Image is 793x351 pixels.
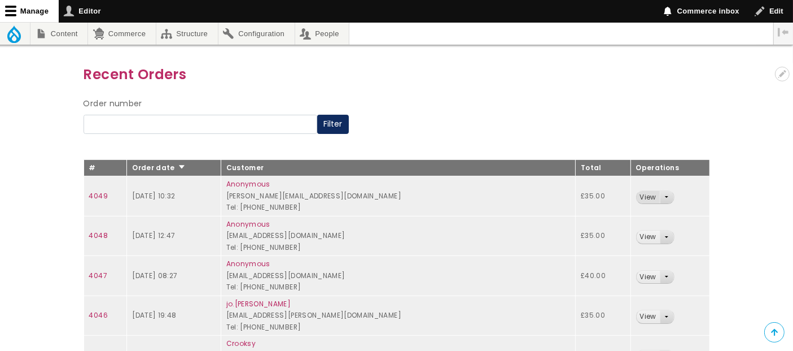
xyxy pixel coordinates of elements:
[630,159,709,176] th: Operations
[637,231,660,244] a: View
[317,115,349,134] button: Filter
[89,271,107,280] a: 4047
[221,176,576,216] td: [PERSON_NAME][EMAIL_ADDRESS][DOMAIN_NAME] Tel: [PHONE_NUMBER]
[576,159,630,176] th: Total
[221,159,576,176] th: Customer
[576,296,630,336] td: £35.00
[226,299,291,309] a: jo.[PERSON_NAME]
[576,256,630,296] td: £40.00
[221,216,576,256] td: [EMAIL_ADDRESS][DOMAIN_NAME] Tel: [PHONE_NUMBER]
[132,231,175,240] time: [DATE] 12:47
[30,23,87,45] a: Content
[295,23,349,45] a: People
[774,23,793,42] button: Vertical orientation
[84,63,710,85] h3: Recent Orders
[221,296,576,336] td: [EMAIL_ADDRESS][PERSON_NAME][DOMAIN_NAME] Tel: [PHONE_NUMBER]
[637,271,660,284] a: View
[226,219,270,229] a: Anonymous
[576,216,630,256] td: £35.00
[637,191,660,204] a: View
[226,179,270,189] a: Anonymous
[132,163,186,172] a: Order date
[576,176,630,216] td: £35.00
[89,191,108,201] a: 4049
[132,191,175,201] time: [DATE] 10:32
[88,23,155,45] a: Commerce
[89,310,108,320] a: 4046
[226,339,256,348] a: Crooksy
[226,259,270,268] a: Anonymous
[89,231,108,240] a: 4048
[637,310,660,323] a: View
[156,23,218,45] a: Structure
[218,23,295,45] a: Configuration
[132,271,177,280] time: [DATE] 08:27
[221,256,576,296] td: [EMAIL_ADDRESS][DOMAIN_NAME] Tel: [PHONE_NUMBER]
[775,67,790,81] button: Open configuration options
[84,159,127,176] th: #
[84,97,142,111] label: Order number
[132,310,176,320] time: [DATE] 19:48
